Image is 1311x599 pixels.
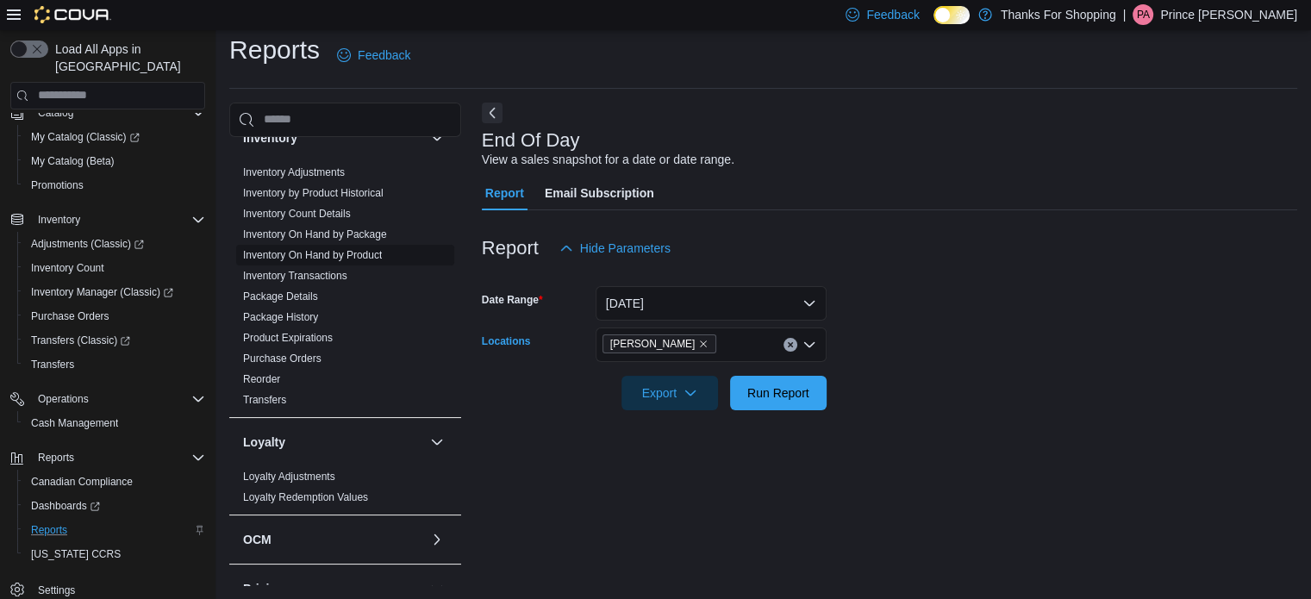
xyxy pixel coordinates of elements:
span: Catalog [31,103,205,123]
a: My Catalog (Beta) [24,151,122,172]
h3: Inventory [243,129,297,147]
button: Export [621,376,718,410]
span: Dashboards [24,496,205,516]
button: [DATE] [596,286,827,321]
span: My Catalog (Classic) [31,130,140,144]
a: Inventory Count [24,258,111,278]
span: Inventory Manager (Classic) [31,285,173,299]
button: Next [482,103,503,123]
a: Reports [24,520,74,540]
h1: Reports [229,33,320,67]
button: Inventory [3,208,212,232]
a: Inventory Transactions [243,270,347,282]
button: OCM [243,531,423,548]
button: Operations [31,389,96,409]
span: Product Expirations [243,331,333,345]
button: Loyalty [427,432,447,452]
input: Dark Mode [933,6,970,24]
img: Cova [34,6,111,23]
a: Feedback [330,38,417,72]
span: Inventory by Product Historical [243,186,384,200]
a: [US_STATE] CCRS [24,544,128,565]
span: Load All Apps in [GEOGRAPHIC_DATA] [48,41,205,75]
span: Promotions [31,178,84,192]
span: Adjustments (Classic) [31,237,144,251]
a: Purchase Orders [243,353,322,365]
span: Dashboards [31,499,100,513]
a: Package History [243,311,318,323]
button: Clear input [783,338,797,352]
span: Email Subscription [545,176,654,210]
span: Adjustments (Classic) [24,234,205,254]
a: My Catalog (Classic) [24,127,147,147]
button: Inventory [31,209,87,230]
span: Inventory Count Details [243,207,351,221]
button: Pricing [243,580,423,597]
a: Inventory Manager (Classic) [24,282,180,303]
span: Package Details [243,290,318,303]
a: Promotions [24,175,91,196]
p: Prince [PERSON_NAME] [1160,4,1297,25]
button: Remove Henderson from selection in this group [698,339,709,349]
span: Transfers (Classic) [31,334,130,347]
span: Transfers [243,393,286,407]
a: Loyalty Adjustments [243,471,335,483]
span: Reports [31,523,67,537]
a: My Catalog (Classic) [17,125,212,149]
p: | [1123,4,1127,25]
button: Purchase Orders [17,304,212,328]
h3: OCM [243,531,272,548]
button: Reports [3,446,212,470]
button: Reports [17,518,212,542]
span: PA [1137,4,1150,25]
button: Run Report [730,376,827,410]
button: Hide Parameters [552,231,677,265]
a: Dashboards [24,496,107,516]
button: Promotions [17,173,212,197]
span: Inventory [38,213,80,227]
span: Dark Mode [933,24,934,25]
a: Transfers (Classic) [17,328,212,353]
span: Cash Management [24,413,205,434]
span: Reorder [243,372,280,386]
a: Inventory On Hand by Package [243,228,387,240]
span: Purchase Orders [24,306,205,327]
a: Dashboards [17,494,212,518]
span: My Catalog (Classic) [24,127,205,147]
span: Transfers [31,358,74,371]
a: Inventory On Hand by Product [243,249,382,261]
a: Inventory Manager (Classic) [17,280,212,304]
div: Prince Arceo [1133,4,1153,25]
p: Thanks For Shopping [1001,4,1116,25]
span: Inventory Count [31,261,104,275]
div: View a sales snapshot for a date or date range. [482,151,734,169]
span: Feedback [358,47,410,64]
button: Inventory [243,129,423,147]
button: Reports [31,447,81,468]
span: My Catalog (Beta) [31,154,115,168]
span: Package History [243,310,318,324]
a: Transfers [24,354,81,375]
label: Date Range [482,293,543,307]
button: Inventory Count [17,256,212,280]
span: Hide Parameters [580,240,671,257]
span: Reports [38,451,74,465]
a: Purchase Orders [24,306,116,327]
span: Operations [38,392,89,406]
h3: Loyalty [243,434,285,451]
span: Reports [24,520,205,540]
a: Package Details [243,290,318,303]
button: Pricing [427,578,447,599]
a: Adjustments (Classic) [17,232,212,256]
span: Run Report [747,384,809,402]
span: Inventory Count [24,258,205,278]
div: Loyalty [229,466,461,515]
button: Loyalty [243,434,423,451]
button: Operations [3,387,212,411]
span: Inventory Manager (Classic) [24,282,205,303]
span: Washington CCRS [24,544,205,565]
span: Cash Management [31,416,118,430]
span: Reports [31,447,205,468]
